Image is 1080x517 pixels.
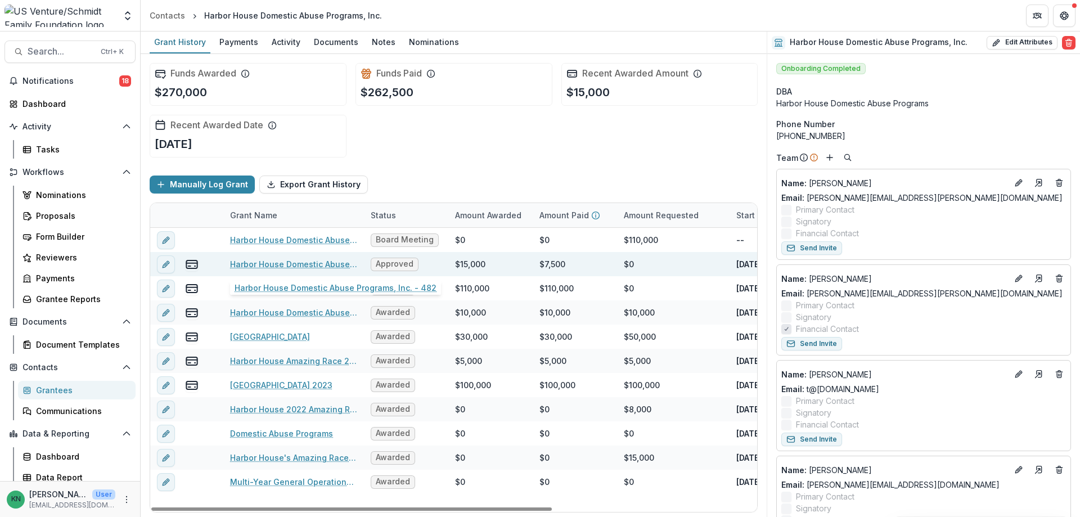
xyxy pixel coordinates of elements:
[455,379,491,391] div: $100,000
[223,209,284,221] div: Grant Name
[404,32,463,53] a: Nominations
[18,468,136,487] a: Data Report
[185,354,199,368] button: view-payments
[455,258,485,270] div: $15,000
[796,323,859,335] span: Financial Contact
[145,7,386,24] nav: breadcrumb
[533,203,617,227] div: Amount Paid
[736,234,744,246] p: --
[1030,365,1048,383] a: Go to contact
[92,489,115,500] p: User
[230,403,357,415] a: Harbor House 2022 Amazing Race Sponsorship
[230,355,357,367] a: Harbor House Amazing Race 2023
[617,203,730,227] div: Amount Requested
[455,476,465,488] div: $0
[781,480,804,489] span: Email:
[781,289,804,298] span: Email:
[781,274,807,284] span: Name :
[796,215,831,227] span: Signatory
[361,84,413,101] p: $262,500
[157,449,175,467] button: edit
[448,203,533,227] div: Amount Awarded
[22,317,118,327] span: Documents
[455,428,465,439] div: $0
[309,34,363,50] div: Documents
[155,136,192,152] p: [DATE]
[367,32,400,53] a: Notes
[4,313,136,331] button: Open Documents
[841,151,854,164] button: Search
[455,452,465,464] div: $0
[539,476,550,488] div: $0
[36,451,127,462] div: Dashboard
[22,122,118,132] span: Activity
[170,68,236,79] h2: Funds Awarded
[776,97,1071,109] div: Harbor House Domestic Abuse Programs
[376,404,410,414] span: Awarded
[157,255,175,273] button: edit
[4,72,136,90] button: Notifications18
[624,258,634,270] div: $0
[119,75,131,87] span: 18
[18,186,136,204] a: Nominations
[1030,174,1048,192] a: Go to contact
[1012,272,1025,285] button: Edit
[376,259,413,269] span: Approved
[796,227,859,239] span: Financial Contact
[796,407,831,419] span: Signatory
[781,273,1007,285] p: [PERSON_NAME]
[781,368,1007,380] a: Name: [PERSON_NAME]
[18,227,136,246] a: Form Builder
[448,209,528,221] div: Amount Awarded
[624,403,651,415] div: $8,000
[36,339,127,350] div: Document Templates
[29,488,88,500] p: [PERSON_NAME]
[455,355,482,367] div: $5,000
[259,176,368,194] button: Export Grant History
[157,231,175,249] button: edit
[376,68,422,79] h2: Funds Paid
[781,241,842,255] button: Send Invite
[22,98,127,110] div: Dashboard
[18,335,136,354] a: Document Templates
[776,130,1071,142] div: [PHONE_NUMBER]
[36,293,127,305] div: Grantee Reports
[18,402,136,420] a: Communications
[736,331,762,343] p: [DATE]
[1026,5,1048,27] button: Partners
[157,280,175,298] button: edit
[781,273,1007,285] a: Name: [PERSON_NAME]
[736,428,762,439] p: [DATE]
[539,452,550,464] div: $0
[1012,463,1025,476] button: Edit
[28,46,94,57] span: Search...
[376,235,434,245] span: Board Meeting
[1030,269,1048,287] a: Go to contact
[781,384,804,394] span: Email:
[376,429,410,438] span: Awarded
[796,395,854,407] span: Primary Contact
[624,476,634,488] div: $0
[736,355,762,367] p: [DATE]
[11,496,21,503] div: Katrina Nelson
[150,32,210,53] a: Grant History
[22,363,118,372] span: Contacts
[155,84,207,101] p: $270,000
[582,68,688,79] h2: Recent Awarded Amount
[796,204,854,215] span: Primary Contact
[376,356,410,366] span: Awarded
[4,163,136,181] button: Open Workflows
[781,368,1007,380] p: [PERSON_NAME]
[539,428,550,439] div: $0
[120,5,136,27] button: Open entity switcher
[157,473,175,491] button: edit
[539,282,574,294] div: $110,000
[781,383,879,395] a: Email: t@[DOMAIN_NAME]
[4,5,115,27] img: US Venture/Schmidt Family Foundation logo
[204,10,382,21] div: Harbor House Domestic Abuse Programs, Inc.
[455,331,488,343] div: $30,000
[223,203,364,227] div: Grant Name
[36,471,127,483] div: Data Report
[230,307,357,318] a: Harbor House Domestic Abuse Programs, INC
